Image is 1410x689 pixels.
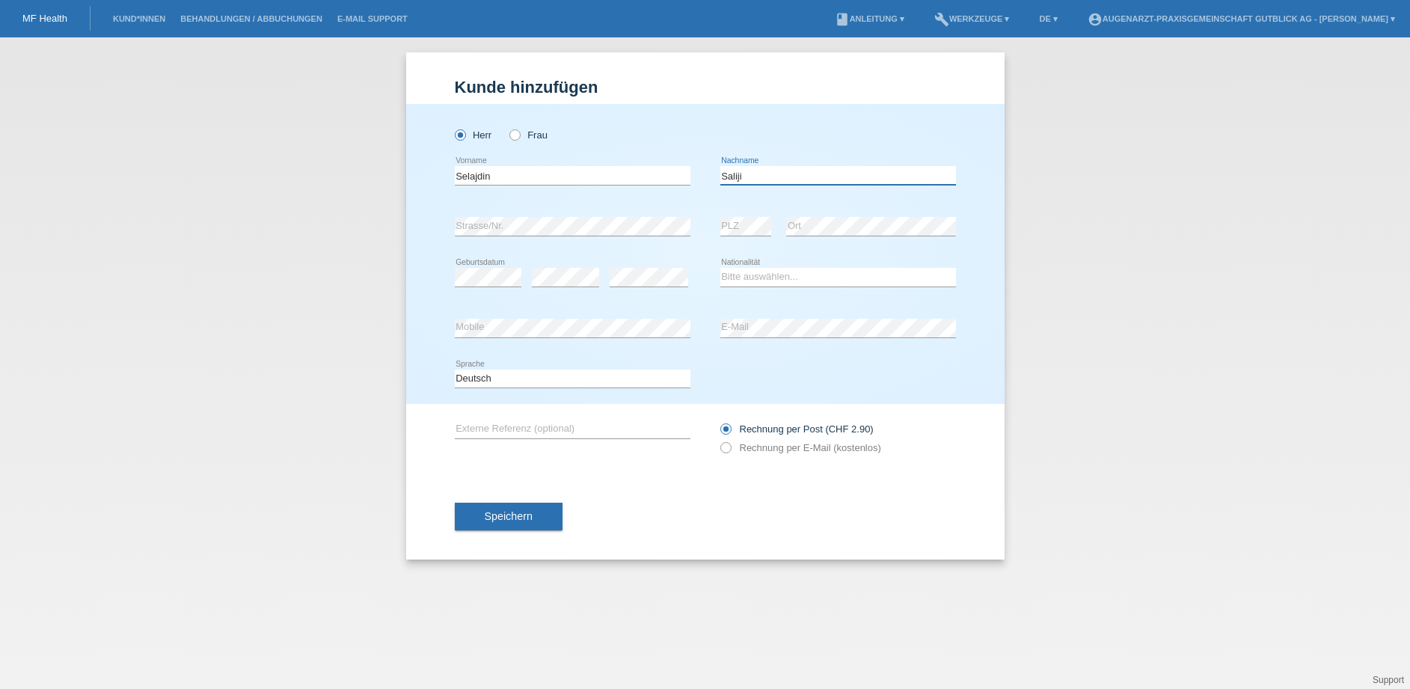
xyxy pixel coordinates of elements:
a: bookAnleitung ▾ [827,14,912,23]
input: Herr [455,129,465,139]
a: Behandlungen / Abbuchungen [173,14,330,23]
a: MF Health [22,13,67,24]
i: build [934,12,949,27]
input: Rechnung per E-Mail (kostenlos) [720,442,730,461]
span: Speichern [485,510,533,522]
label: Rechnung per Post (CHF 2.90) [720,423,874,435]
button: Speichern [455,503,563,531]
label: Frau [509,129,548,141]
a: Support [1373,675,1404,685]
a: account_circleAugenarzt-Praxisgemeinschaft Gutblick AG - [PERSON_NAME] ▾ [1080,14,1403,23]
i: account_circle [1088,12,1103,27]
input: Frau [509,129,519,139]
i: book [835,12,850,27]
label: Herr [455,129,492,141]
h1: Kunde hinzufügen [455,78,956,97]
a: E-Mail Support [330,14,415,23]
label: Rechnung per E-Mail (kostenlos) [720,442,881,453]
a: buildWerkzeuge ▾ [927,14,1017,23]
input: Rechnung per Post (CHF 2.90) [720,423,730,442]
a: Kund*innen [105,14,173,23]
a: DE ▾ [1032,14,1064,23]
